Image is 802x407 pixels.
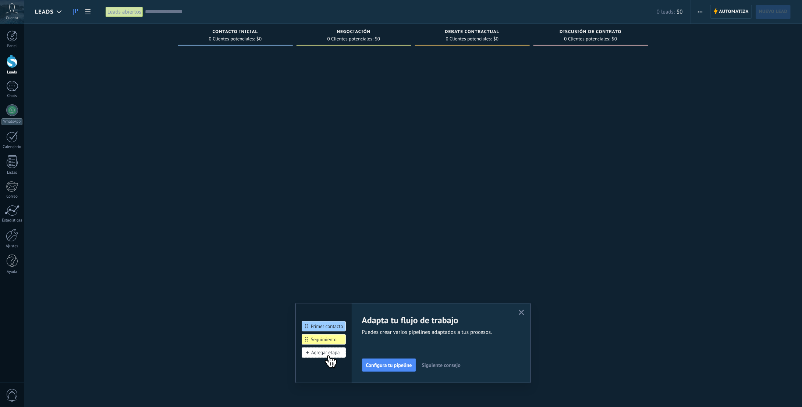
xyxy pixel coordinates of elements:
[337,29,371,35] span: Negociación
[366,363,412,368] span: Configura tu pipeline
[493,37,498,41] span: $0
[182,29,289,36] div: Contacto inicial
[375,37,380,41] span: $0
[537,29,645,36] div: Discusión de contrato
[82,5,94,19] a: Lista
[419,29,526,36] div: Debate contractual
[1,170,23,175] div: Listas
[362,314,510,326] h2: Adapta tu flujo de trabajo
[1,94,23,98] div: Chats
[256,37,262,41] span: $0
[1,244,23,249] div: Ajustes
[612,37,617,41] span: $0
[445,29,499,35] span: Debate contractual
[446,37,492,41] span: 0 Clientes potenciales:
[1,218,23,223] div: Estadísticas
[419,360,464,371] button: Siguiente consejo
[106,7,143,17] div: Leads abiertos
[719,5,749,18] span: Automatiza
[759,5,788,18] span: Nuevo lead
[1,145,23,150] div: Calendario
[362,329,510,336] span: Puedes crear varios pipelines adaptados a tus procesos.
[362,359,416,372] button: Configura tu pipeline
[69,5,82,19] a: Leads
[564,37,610,41] span: 0 Clientes potenciales:
[6,16,18,21] span: Cuenta
[327,37,373,41] span: 0 Clientes potenciales:
[677,8,683,15] span: $0
[1,194,23,199] div: Correo
[35,8,54,15] span: Leads
[657,8,675,15] span: 0 leads:
[560,29,621,35] span: Discusión de contrato
[756,5,791,19] a: Nuevo lead
[422,363,461,368] span: Siguiente consejo
[300,29,408,36] div: Negociación
[1,44,23,48] div: Panel
[710,5,752,19] a: Automatiza
[209,37,255,41] span: 0 Clientes potenciales:
[1,70,23,75] div: Leads
[213,29,258,35] span: Contacto inicial
[1,270,23,274] div: Ayuda
[1,118,22,125] div: WhatsApp
[695,5,706,19] button: Más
